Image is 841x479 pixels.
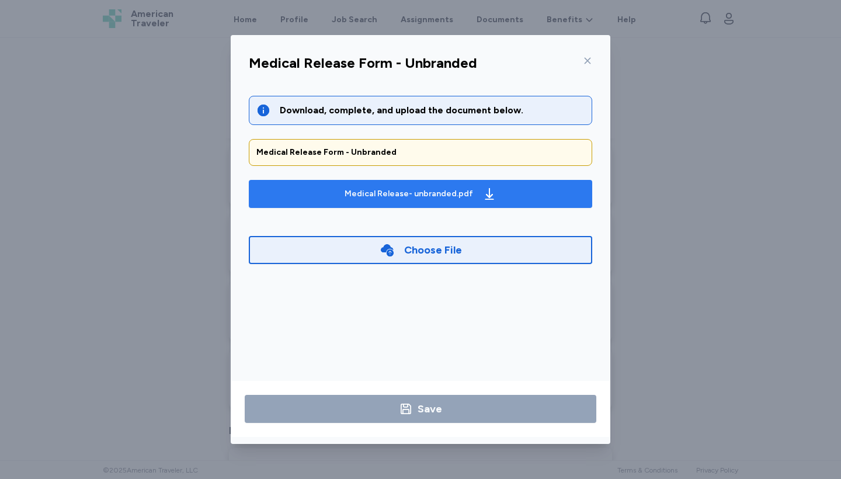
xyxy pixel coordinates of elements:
button: Save [245,395,596,423]
div: Medical Release- unbranded.pdf [345,188,473,200]
div: Download, complete, and upload the document below. [280,103,585,117]
div: Save [418,401,442,417]
div: Medical Release Form - Unbranded [256,147,585,158]
button: Medical Release- unbranded.pdf [249,180,592,208]
div: Medical Release Form - Unbranded [249,54,477,72]
div: Choose File [404,242,462,258]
